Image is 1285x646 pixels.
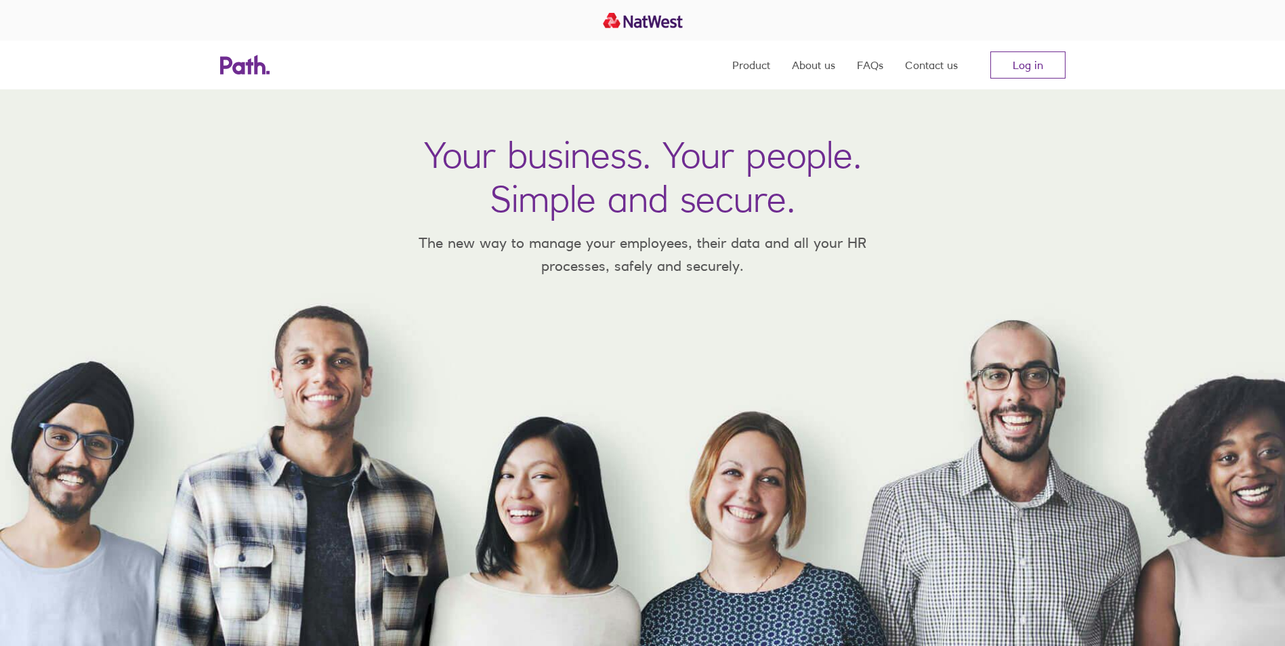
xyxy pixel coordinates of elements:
a: Contact us [905,41,958,89]
a: Product [732,41,770,89]
p: The new way to manage your employees, their data and all your HR processes, safely and securely. [399,232,887,277]
a: Log in [990,51,1066,79]
a: About us [792,41,835,89]
h1: Your business. Your people. Simple and secure. [424,133,862,221]
a: FAQs [857,41,883,89]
